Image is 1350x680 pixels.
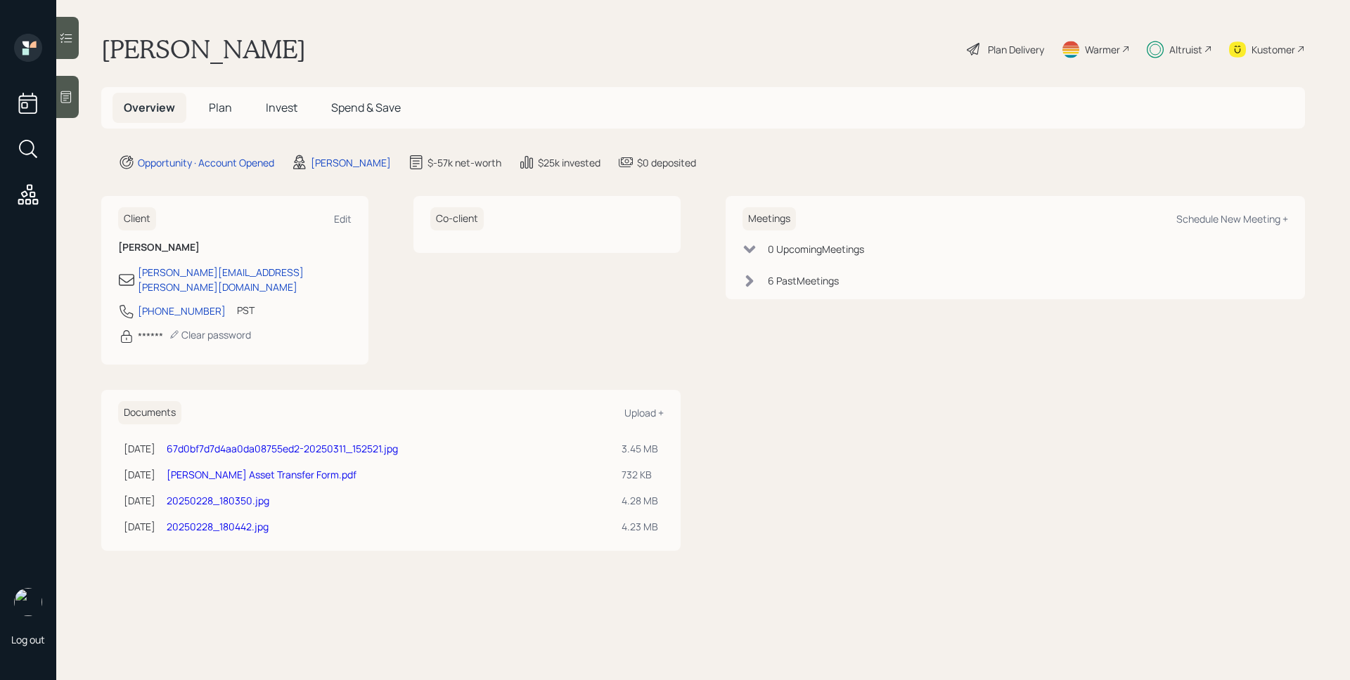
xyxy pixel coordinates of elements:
[331,100,401,115] span: Spend & Save
[124,519,155,534] div: [DATE]
[118,401,181,424] h6: Documents
[101,34,306,65] h1: [PERSON_NAME]
[334,212,352,225] div: Edit
[430,207,484,230] h6: Co-client
[538,155,600,170] div: $25k invested
[118,242,352,254] h6: [PERSON_NAME]
[311,155,391,170] div: [PERSON_NAME]
[624,406,664,419] div: Upload +
[1169,42,1202,57] div: Altruist
[622,519,658,534] div: 4.23 MB
[118,207,156,230] h6: Client
[266,100,297,115] span: Invest
[124,100,175,115] span: Overview
[138,265,352,294] div: [PERSON_NAME][EMAIL_ADDRESS][PERSON_NAME][DOMAIN_NAME]
[742,207,796,230] h6: Meetings
[209,100,232,115] span: Plan
[14,588,42,616] img: james-distasi-headshot.png
[1252,42,1295,57] div: Kustomer
[124,467,155,482] div: [DATE]
[167,468,356,481] a: [PERSON_NAME] Asset Transfer Form.pdf
[1085,42,1120,57] div: Warmer
[167,442,398,455] a: 67d0bf7d7d4aa0da08755ed2-20250311_152521.jpg
[237,303,255,318] div: PST
[637,155,696,170] div: $0 deposited
[169,328,251,341] div: Clear password
[768,273,839,288] div: 6 Past Meeting s
[138,155,274,170] div: Opportunity · Account Opened
[138,303,226,318] div: [PHONE_NUMBER]
[1176,212,1288,225] div: Schedule New Meeting +
[988,42,1044,57] div: Plan Delivery
[167,520,269,533] a: 20250228_180442.jpg
[11,633,45,646] div: Log out
[427,155,501,170] div: $-57k net-worth
[124,493,155,508] div: [DATE]
[622,441,658,456] div: 3.45 MB
[167,494,269,507] a: 20250228_180350.jpg
[124,441,155,456] div: [DATE]
[768,242,864,256] div: 0 Upcoming Meeting s
[622,493,658,508] div: 4.28 MB
[622,467,658,482] div: 732 KB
